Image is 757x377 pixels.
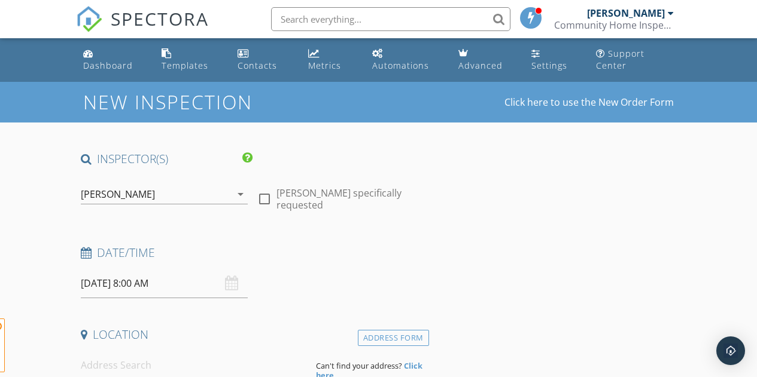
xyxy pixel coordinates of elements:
div: Automations [372,60,429,71]
h4: Location [81,327,424,342]
div: Community Home Inspections [554,19,674,31]
div: Support Center [596,48,644,71]
div: [PERSON_NAME] [81,189,155,200]
input: Select date [81,269,248,298]
a: Templates [157,43,223,77]
h1: New Inspection [83,91,348,112]
h4: Date/Time [81,245,424,260]
img: The Best Home Inspection Software - Spectora [76,6,102,32]
div: Contacts [238,60,277,71]
div: [PERSON_NAME] [587,7,665,19]
label: [PERSON_NAME] specifically requested [276,187,424,211]
h4: INSPECTOR(S) [81,151,253,167]
div: Templates [162,60,208,71]
a: Contacts [233,43,293,77]
div: Address Form [358,330,429,346]
a: Settings [527,43,582,77]
div: Settings [531,60,567,71]
div: Metrics [308,60,341,71]
a: Support Center [591,43,679,77]
a: Metrics [303,43,358,77]
div: Open Intercom Messenger [716,336,745,365]
span: SPECTORA [111,6,209,31]
a: Dashboard [78,43,148,77]
a: Automations (Basic) [367,43,444,77]
span: Can't find your address? [316,360,402,371]
a: Click here to use the New Order Form [504,97,674,107]
a: Advanced [454,43,517,77]
div: Advanced [458,60,503,71]
a: SPECTORA [76,16,209,41]
div: Dashboard [83,60,133,71]
input: Search everything... [271,7,510,31]
i: arrow_drop_down [233,187,248,201]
